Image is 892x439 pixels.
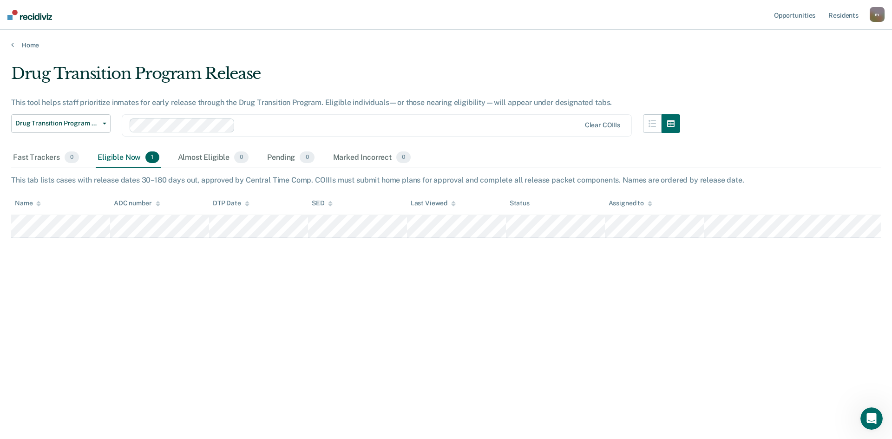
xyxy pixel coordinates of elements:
[15,199,41,207] div: Name
[213,199,249,207] div: DTP Date
[11,176,881,184] div: This tab lists cases with release dates 30–180 days out, approved by Central Time Comp. COIIIs mu...
[312,199,333,207] div: SED
[300,151,314,164] span: 0
[609,199,652,207] div: Assigned to
[234,151,249,164] span: 0
[860,407,883,430] iframe: Intercom live chat
[96,148,161,168] div: Eligible Now1
[870,7,885,22] button: m
[265,148,316,168] div: Pending0
[11,114,111,133] button: Drug Transition Program Release
[396,151,411,164] span: 0
[65,151,79,164] span: 0
[7,10,52,20] img: Recidiviz
[585,121,620,129] div: Clear COIIIs
[145,151,159,164] span: 1
[11,64,680,91] div: Drug Transition Program Release
[11,148,81,168] div: Fast Trackers0
[176,148,251,168] div: Almost Eligible0
[510,199,530,207] div: Status
[15,119,99,127] span: Drug Transition Program Release
[114,199,160,207] div: ADC number
[331,148,413,168] div: Marked Incorrect0
[11,41,881,49] a: Home
[11,98,680,107] div: This tool helps staff prioritize inmates for early release through the Drug Transition Program. E...
[411,199,456,207] div: Last Viewed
